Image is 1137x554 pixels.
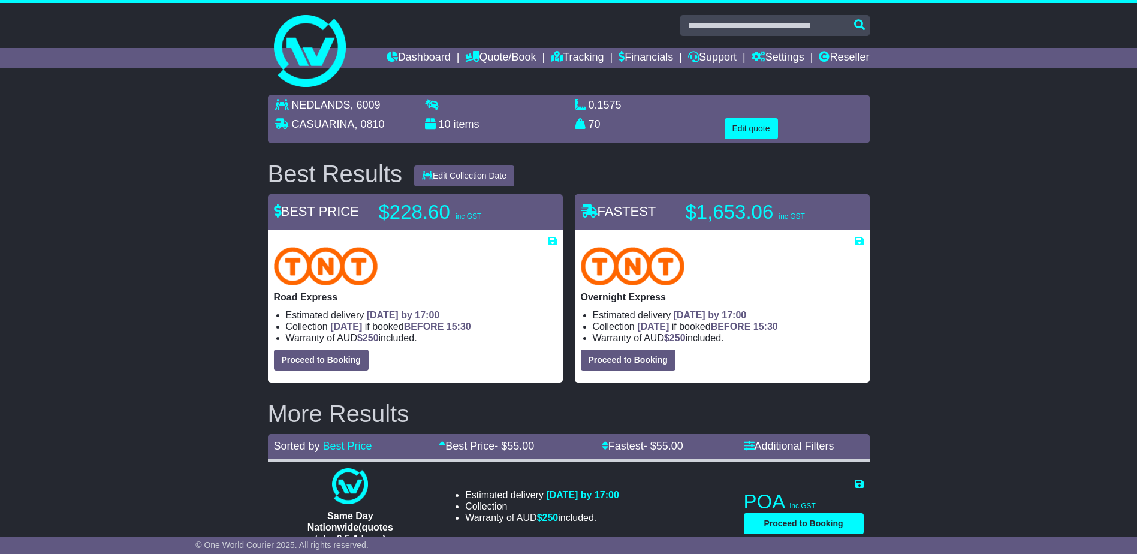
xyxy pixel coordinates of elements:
[686,200,836,224] p: $1,653.06
[351,99,381,111] span: , 6009
[637,321,669,332] span: [DATE]
[546,490,619,500] span: [DATE] by 17:00
[355,118,385,130] span: , 0810
[195,540,369,550] span: © One World Courier 2025. All rights reserved.
[593,309,864,321] li: Estimated delivery
[414,165,514,186] button: Edit Collection Date
[387,48,451,68] a: Dashboard
[688,48,737,68] a: Support
[465,48,536,68] a: Quote/Book
[669,333,686,343] span: 250
[447,321,471,332] span: 15:30
[551,48,604,68] a: Tracking
[593,321,864,332] li: Collection
[819,48,869,68] a: Reseller
[465,489,619,501] li: Estimated delivery
[292,118,355,130] span: CASUARINA
[307,511,393,544] span: Same Day Nationwide(quotes take 0.5-1 hour)
[581,350,675,371] button: Proceed to Booking
[664,333,686,343] span: $
[274,440,320,452] span: Sorted by
[439,440,534,452] a: Best Price- $55.00
[744,440,834,452] a: Additional Filters
[286,321,557,332] li: Collection
[292,99,351,111] span: NEDLANDS
[779,212,804,221] span: inc GST
[262,161,409,187] div: Best Results
[330,321,362,332] span: [DATE]
[537,513,559,523] span: $
[454,118,479,130] span: items
[790,502,816,510] span: inc GST
[711,321,751,332] span: BEFORE
[656,440,683,452] span: 55.00
[379,200,529,224] p: $228.60
[367,310,440,320] span: [DATE] by 17:00
[507,440,534,452] span: 55.00
[725,118,778,139] button: Edit quote
[494,440,534,452] span: - $
[593,332,864,344] li: Warranty of AUD included.
[363,333,379,343] span: 250
[752,48,804,68] a: Settings
[744,490,864,514] p: POA
[581,204,656,219] span: FASTEST
[589,118,601,130] span: 70
[332,468,368,504] img: One World Courier: Same Day Nationwide(quotes take 0.5-1 hour)
[274,247,378,285] img: TNT Domestic: Road Express
[274,204,359,219] span: BEST PRICE
[357,333,379,343] span: $
[286,332,557,344] li: Warranty of AUD included.
[330,321,471,332] span: if booked
[674,310,747,320] span: [DATE] by 17:00
[465,512,619,523] li: Warranty of AUD included.
[542,513,559,523] span: 250
[581,291,864,303] p: Overnight Express
[589,99,622,111] span: 0.1575
[323,440,372,452] a: Best Price
[439,118,451,130] span: 10
[286,309,557,321] li: Estimated delivery
[619,48,673,68] a: Financials
[753,321,778,332] span: 15:30
[637,321,777,332] span: if booked
[644,440,683,452] span: - $
[465,501,619,512] li: Collection
[744,513,864,534] button: Proceed to Booking
[268,401,870,427] h2: More Results
[274,350,369,371] button: Proceed to Booking
[602,440,683,452] a: Fastest- $55.00
[404,321,444,332] span: BEFORE
[581,247,685,285] img: TNT Domestic: Overnight Express
[274,291,557,303] p: Road Express
[456,212,481,221] span: inc GST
